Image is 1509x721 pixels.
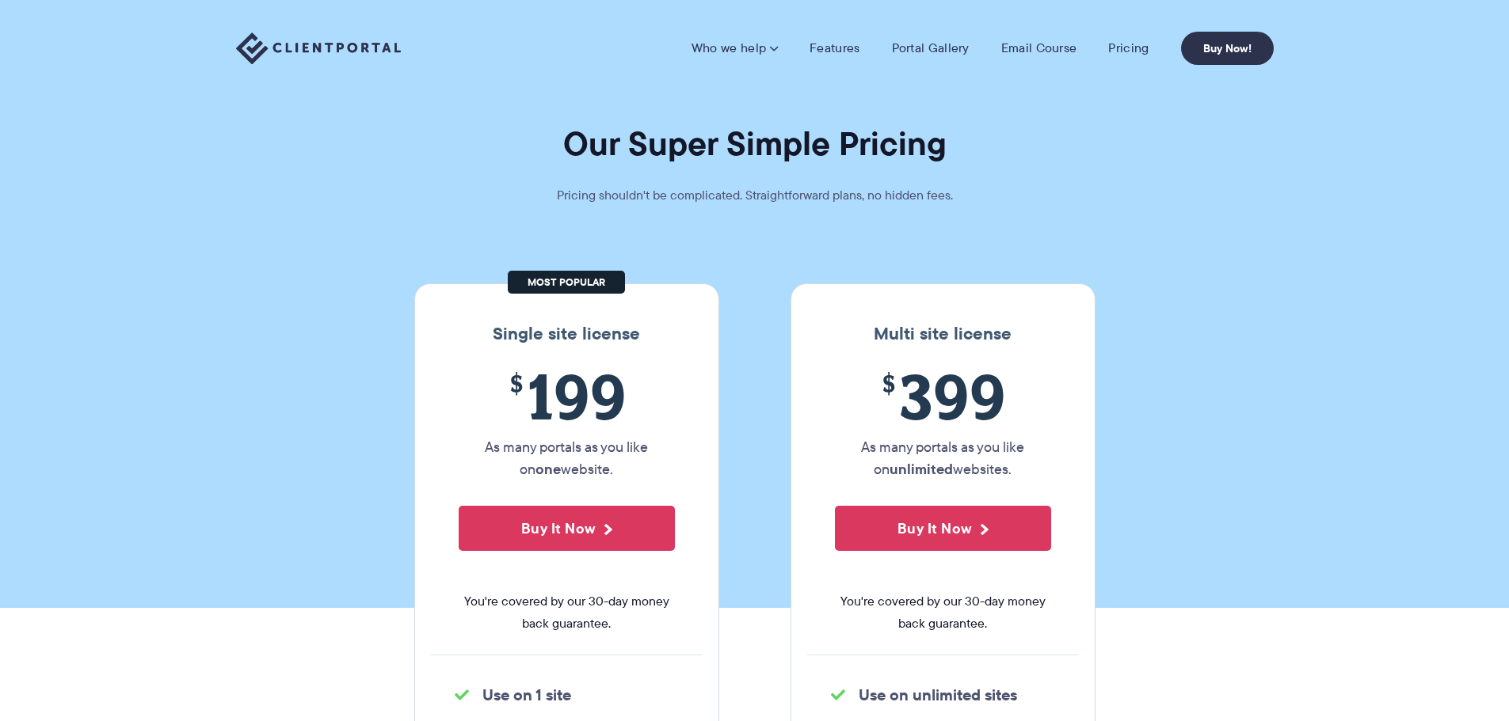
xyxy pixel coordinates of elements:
a: Pricing [1108,40,1149,56]
strong: Use on 1 site [482,683,571,707]
span: 199 [459,360,675,432]
span: You're covered by our 30-day money back guarantee. [459,590,675,635]
p: As many portals as you like on website. [459,436,675,480]
strong: one [535,458,561,480]
a: Buy Now! [1181,32,1274,65]
a: Portal Gallery [892,40,970,56]
a: Features [810,40,859,56]
h3: Single site license [431,324,703,344]
strong: unlimited [890,458,953,480]
a: Who we help [692,40,778,56]
button: Buy It Now [835,506,1051,551]
strong: Use on unlimited sites [859,683,1017,707]
a: Email Course [1001,40,1077,56]
p: As many portals as you like on websites. [835,436,1051,480]
span: 399 [835,360,1051,432]
span: You're covered by our 30-day money back guarantee. [835,590,1051,635]
button: Buy It Now [459,506,675,551]
p: Pricing shouldn't be complicated. Straightforward plans, no hidden fees. [517,184,993,207]
h3: Multi site license [807,324,1079,344]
